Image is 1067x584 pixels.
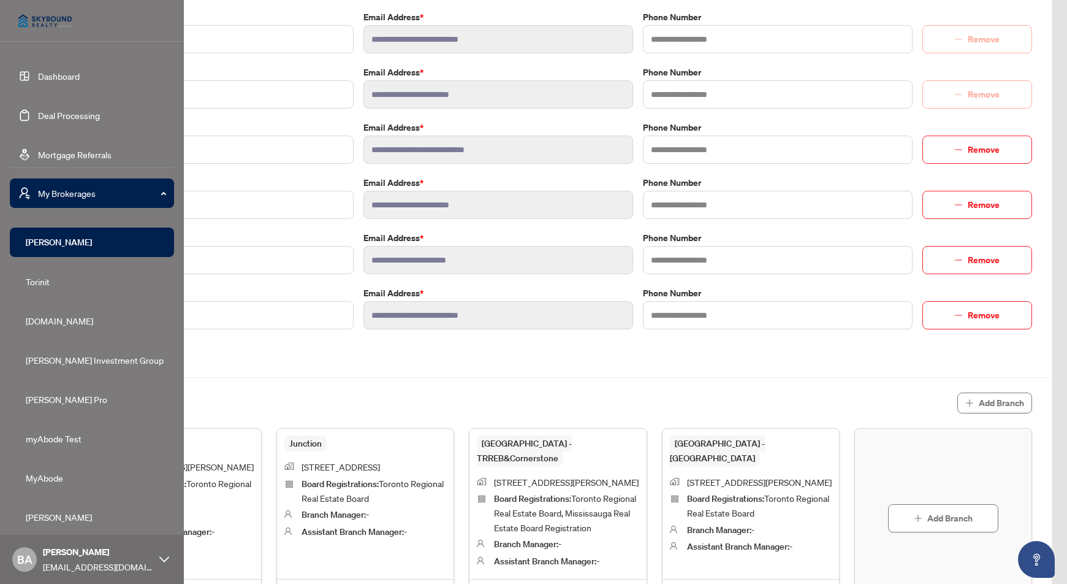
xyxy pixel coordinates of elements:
[927,509,973,528] span: Add Branch
[26,510,165,524] span: [PERSON_NAME]
[43,545,153,559] span: [PERSON_NAME]
[284,527,292,536] img: icon
[38,149,112,160] a: Mortgage Referrals
[968,305,1000,325] span: Remove
[687,540,792,551] span: -
[284,479,294,489] img: icon
[26,236,165,249] span: [PERSON_NAME]
[670,478,680,485] img: icon
[494,477,639,488] span: [STREET_ADDRESS][PERSON_NAME]
[979,393,1024,413] span: Add Branch
[43,560,153,574] span: [EMAIL_ADDRESS][DOMAIN_NAME]
[494,538,561,549] span: -
[687,493,764,504] span: Board Registrations :
[687,524,754,535] span: -
[477,478,487,485] img: icon
[954,311,963,320] span: minus
[494,555,599,566] span: -
[38,186,165,200] span: My Brokerages
[888,504,998,532] button: Add Branch
[363,121,633,134] label: Email Address
[284,436,327,451] span: Junction
[670,494,680,504] img: icon
[1018,541,1055,578] button: Open asap
[922,246,1032,274] button: Remove
[643,231,913,245] label: Phone Number
[643,66,913,79] label: Phone Number
[84,121,354,134] label: Additional Contact
[922,136,1032,164] button: Remove
[363,231,633,245] label: Email Address
[494,493,571,504] span: Board Registrations :
[914,514,922,523] span: plus
[494,556,596,567] span: Assistant Branch Manager :
[26,314,165,328] span: [DOMAIN_NAME]
[643,121,913,134] label: Phone Number
[363,286,633,300] label: Email Address
[38,71,80,82] a: Dashboard
[687,541,789,552] span: Assistant Branch Manager :
[494,493,636,533] span: Toronto Regional Real Estate Board, Mississauga Real Estate Board Registration
[968,140,1000,159] span: Remove
[477,539,484,548] img: icon
[477,436,572,466] span: [GEOGRAPHIC_DATA] - TRREB&Cornerstone
[687,477,832,488] span: [STREET_ADDRESS][PERSON_NAME]
[302,461,380,472] span: [STREET_ADDRESS]
[643,286,913,300] label: Phone Number
[687,524,751,536] span: Branch Manager :
[284,463,294,470] img: icon
[968,195,1000,215] span: Remove
[968,250,1000,270] span: Remove
[477,494,487,504] img: icon
[363,176,633,190] label: Email Address
[670,436,765,466] span: [GEOGRAPHIC_DATA] - [GEOGRAPHIC_DATA]
[302,509,366,520] span: Branch Manager :
[26,353,165,367] span: [PERSON_NAME] Investment Group
[922,25,1032,53] button: Remove
[363,10,633,24] label: Email Address
[38,110,100,121] a: Deal Processing
[643,176,913,190] label: Phone Number
[954,201,963,209] span: minus
[84,176,354,190] label: Additional Contact
[670,542,677,550] img: icon
[84,231,354,245] label: Additional Contact
[17,551,32,568] span: BA
[26,471,165,485] span: MyAbode
[494,539,558,550] span: Branch Manager :
[302,478,379,490] span: Board Registrations :
[670,525,677,534] img: icon
[26,275,165,288] span: Torinit
[26,432,165,445] span: myAbode Test
[687,493,829,518] span: Toronto Regional Real Estate Board
[302,509,369,520] span: -
[26,393,165,406] span: [PERSON_NAME] Pro
[284,510,292,518] img: icon
[954,256,963,264] span: minus
[10,6,80,36] img: logo
[954,145,963,154] span: minus
[302,526,407,537] span: -
[922,301,1032,329] button: Remove
[922,80,1032,109] button: Remove
[84,66,354,79] label: Broker of Record
[477,556,484,565] img: icon
[302,526,404,537] span: Assistant Branch Manager :
[363,66,633,79] label: Email Address
[957,393,1032,413] button: Add Branch
[84,10,354,24] label: Primary Contact
[302,478,444,504] span: Toronto Regional Real Estate Board
[84,286,354,300] label: Additional Contact
[965,399,974,407] span: plus
[18,187,31,199] span: user-switch
[643,10,913,24] label: Phone Number
[922,191,1032,219] button: Remove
